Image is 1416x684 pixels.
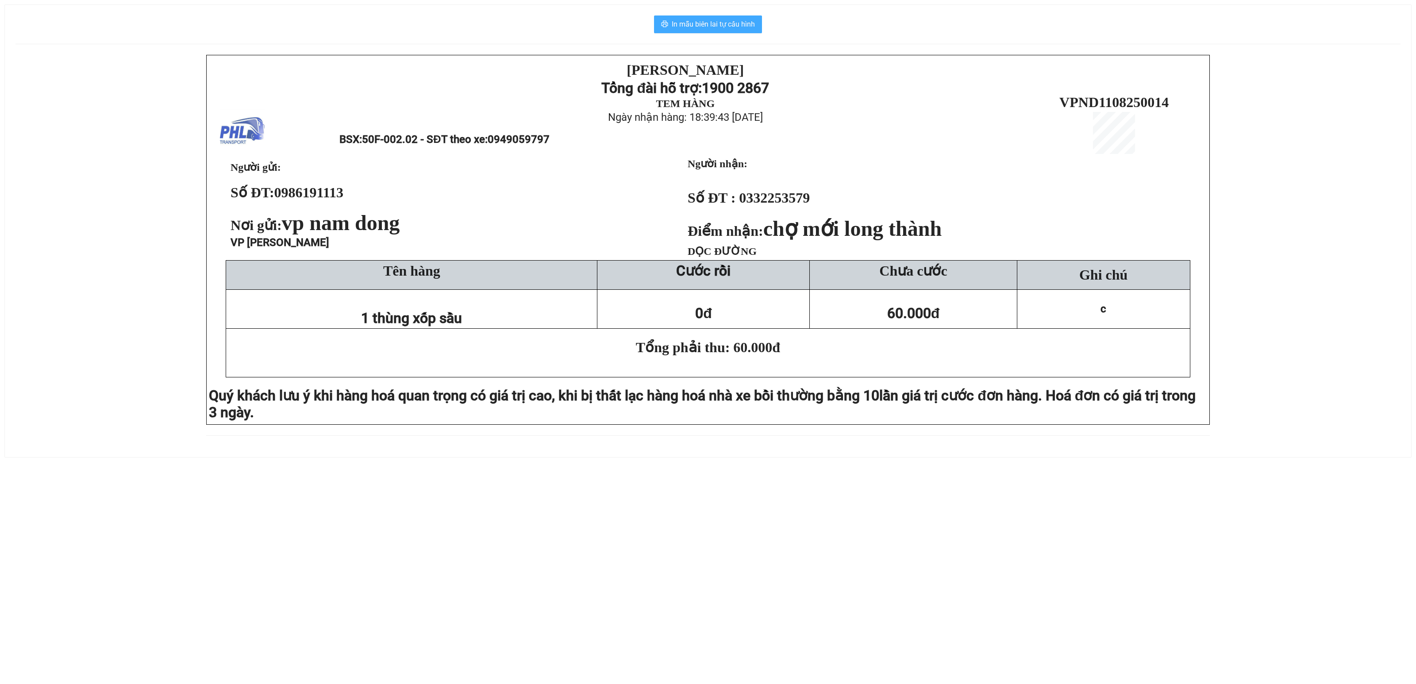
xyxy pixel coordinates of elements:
span: Quý khách lưu ý khi hàng hoá quan trọng có giá trị cao, khi bị thất lạc hàng hoá nhà xe bồi thườn... [209,387,879,404]
strong: TEM HÀNG [656,98,715,109]
span: In mẫu biên lai tự cấu hình [672,19,755,30]
strong: Điểm nhận: [688,223,942,239]
span: Nơi gửi: [231,217,403,233]
strong: 1900 2867 [702,80,769,96]
span: Ghi chú [1079,267,1127,283]
span: 50F-002.02 - SĐT theo xe: [362,133,549,146]
span: Người gửi: [231,161,281,173]
span: vp nam dong [282,211,400,234]
span: 60.000đ [887,305,940,322]
span: Tên hàng [383,263,440,279]
span: 1 thùng xốp sầu [361,310,462,327]
span: BSX: [339,133,549,146]
strong: Tổng đài hỗ trợ: [601,80,702,96]
img: logo [220,109,265,154]
span: Ngày nhận hàng: 18:39:43 [DATE] [608,111,763,123]
span: DỌC ĐƯỜNG [688,246,757,257]
strong: Người nhận: [688,158,747,169]
button: printerIn mẫu biên lai tự cấu hình [654,15,762,33]
span: printer [661,20,668,29]
span: Chưa cước [879,263,947,279]
strong: Số ĐT : [688,190,735,206]
span: c [1100,303,1106,315]
span: 0332253579 [739,190,810,206]
strong: Số ĐT: [231,184,343,200]
span: VP [PERSON_NAME] [231,236,329,249]
span: VPND1108250014 [1059,94,1169,110]
span: 0949059797 [488,133,550,146]
span: Tổng phải thu: 60.000đ [636,339,780,355]
span: 0đ [695,305,712,322]
span: lần giá trị cước đơn hàng. Hoá đơn có giá trị trong 3 ngày. [209,387,1196,421]
strong: Cước rồi [676,262,731,279]
span: chợ mới long thành [763,217,942,240]
span: 0986191113 [274,184,343,200]
strong: [PERSON_NAME] [627,62,744,78]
